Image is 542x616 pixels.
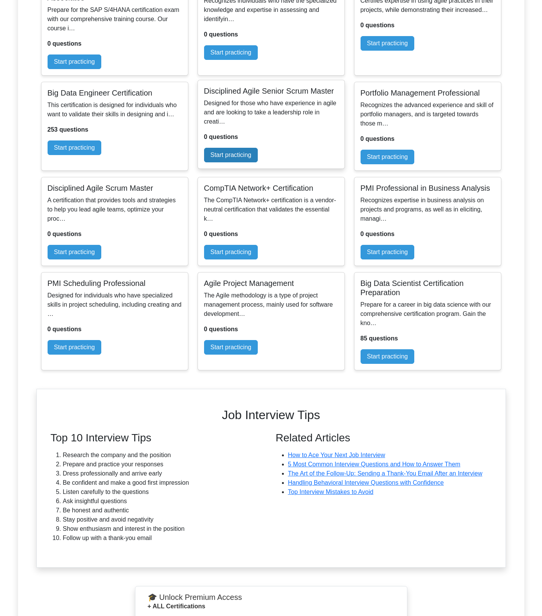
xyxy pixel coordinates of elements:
[361,150,415,164] a: Start practicing
[51,431,262,444] h3: Top 10 Interview Tips
[63,469,262,478] li: Dress professionally and arrive early
[63,460,262,469] li: Prepare and practice your responses
[361,245,415,259] a: Start practicing
[288,489,374,495] a: Top Interview Mistakes to Avoid
[361,349,415,364] a: Start practicing
[288,461,461,467] a: 5 Most Common Interview Questions and How to Answer Them
[204,45,258,60] a: Start practicing
[63,515,262,524] li: Stay positive and avoid negativity
[288,479,444,486] a: Handling Behavioral Interview Questions with Confidence
[276,431,496,444] h3: Related Articles
[63,451,262,460] li: Research the company and the position
[204,340,258,355] a: Start practicing
[48,140,102,155] a: Start practicing
[63,497,262,506] li: Ask insightful questions
[63,524,262,533] li: Show enthusiasm and interest in the position
[204,245,258,259] a: Start practicing
[48,54,102,69] a: Start practicing
[288,452,385,458] a: How to Ace Your Next Job Interview
[48,340,102,355] a: Start practicing
[37,408,506,422] h2: Job Interview Tips
[48,245,102,259] a: Start practicing
[63,506,262,515] li: Be honest and authentic
[63,533,262,543] li: Follow up with a thank-you email
[288,470,483,477] a: The Art of the Follow-Up: Sending a Thank-You Email After an Interview
[204,148,258,162] a: Start practicing
[63,478,262,487] li: Be confident and make a good first impression
[63,487,262,497] li: Listen carefully to the questions
[361,36,415,51] a: Start practicing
